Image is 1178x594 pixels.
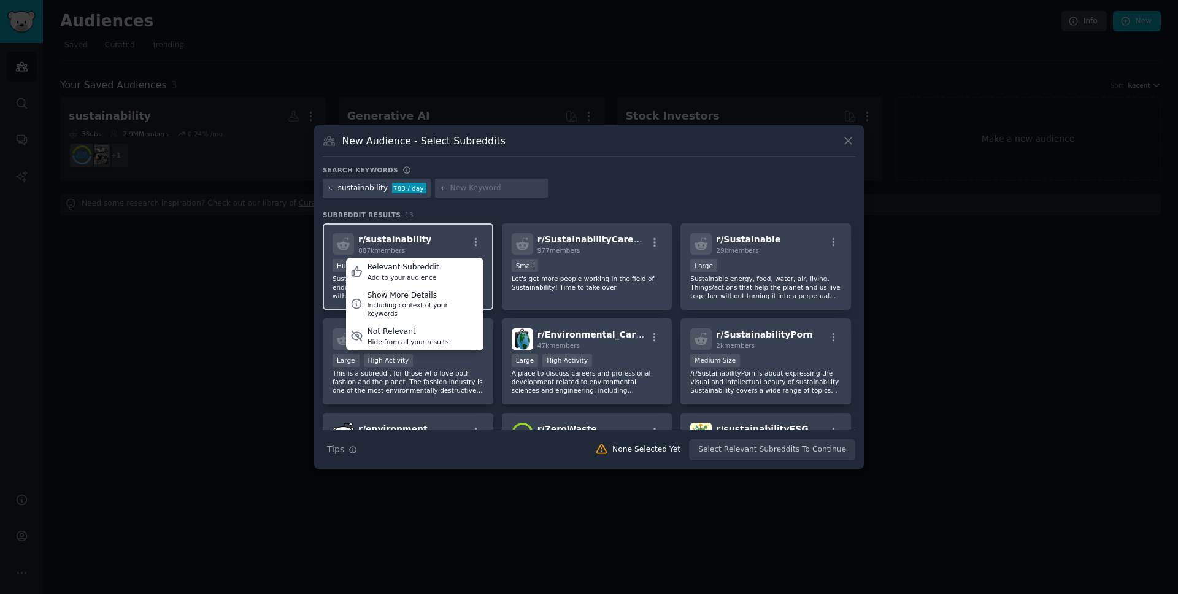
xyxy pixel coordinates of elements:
div: Small [512,259,538,272]
div: High Activity [364,354,414,367]
div: Large [512,354,539,367]
div: Add to your audience [368,273,439,282]
div: Relevant Subreddit [368,262,439,273]
img: Environmental_Careers [512,328,533,350]
div: High Activity [542,354,592,367]
div: Large [333,354,360,367]
span: 29k members [716,247,758,254]
img: ZeroWaste [512,423,533,444]
span: r/ SustainabilityCareers [537,234,649,244]
div: Medium Size [690,354,740,367]
div: Huge [333,259,358,272]
div: Not Relevant [368,326,449,337]
div: Including context of your keywords [367,301,479,318]
div: 783 / day [392,183,426,194]
span: 13 [405,211,414,218]
div: None Selected Yet [612,444,680,455]
p: Let's get more people working in the field of Sustainability! Time to take over. [512,274,663,291]
span: 887k members [358,247,405,254]
h3: Search keywords [323,166,398,174]
p: /r/SustainabilityPorn is about expressing the visual and intellectual beauty of sustainability. S... [690,369,841,395]
span: 977 members [537,247,580,254]
span: r/ sustainabilityESG [716,424,808,434]
span: r/ SustainabilityPorn [716,330,813,339]
h3: New Audience - Select Subreddits [342,134,506,147]
span: r/ sustainability [358,234,431,244]
span: r/ Environmental_Careers [537,330,657,339]
input: New Keyword [450,183,544,194]
span: 2k members [716,342,755,349]
img: sustainabilityESG [690,423,712,444]
span: Tips [327,443,344,456]
p: A place to discuss careers and professional development related to environmental sciences and eng... [512,369,663,395]
p: This is a subreddit for those who love both fashion and the planet. The fashion industry is one o... [333,369,483,395]
div: Show More Details [367,290,479,301]
img: environment [333,423,354,444]
span: r/ ZeroWaste [537,424,597,434]
span: r/ Sustainable [716,234,780,244]
span: r/ environment [358,424,428,434]
div: Large [690,259,717,272]
p: Sustainable energy, food, water, air, living. Things/actions that help the planet and us live tog... [690,274,841,300]
button: Tips [323,439,361,460]
div: Hide from all your results [368,337,449,346]
span: 47k members [537,342,580,349]
span: Subreddit Results [323,210,401,219]
div: sustainability [338,183,388,194]
p: Sustainability is the ability of system to endure. While most people associate the term with the ... [333,274,483,300]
